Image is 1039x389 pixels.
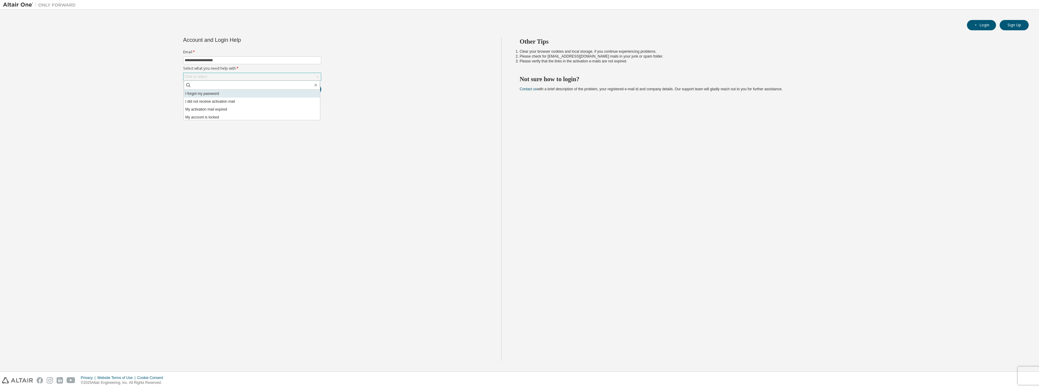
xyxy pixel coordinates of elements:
li: Please verify that the links in the activation e-mails are not expired. [520,59,1018,64]
li: I forgot my password [184,90,320,98]
div: Click to select [183,73,321,80]
h2: Other Tips [520,38,1018,45]
a: Contact us [520,87,537,91]
div: Privacy [81,375,97,380]
img: facebook.svg [37,377,43,384]
span: with a brief description of the problem, your registered e-mail id and company details. Our suppo... [520,87,783,91]
li: Clear your browser cookies and local storage, if you continue experiencing problems. [520,49,1018,54]
button: Login [967,20,996,30]
li: Please check for [EMAIL_ADDRESS][DOMAIN_NAME] mails in your junk or spam folder. [520,54,1018,59]
div: Website Terms of Use [97,375,137,380]
label: Select what you need help with [183,66,321,71]
img: altair_logo.svg [2,377,33,384]
p: © 2025 Altair Engineering, Inc. All Rights Reserved. [81,380,167,385]
label: Email [183,50,321,55]
div: Account and Login Help [183,38,294,42]
h2: Not sure how to login? [520,75,1018,83]
img: linkedin.svg [57,377,63,384]
div: Click to select [185,74,207,79]
img: Altair One [3,2,79,8]
img: instagram.svg [47,377,53,384]
img: youtube.svg [67,377,75,384]
button: Sign Up [1000,20,1029,30]
div: Cookie Consent [137,375,167,380]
